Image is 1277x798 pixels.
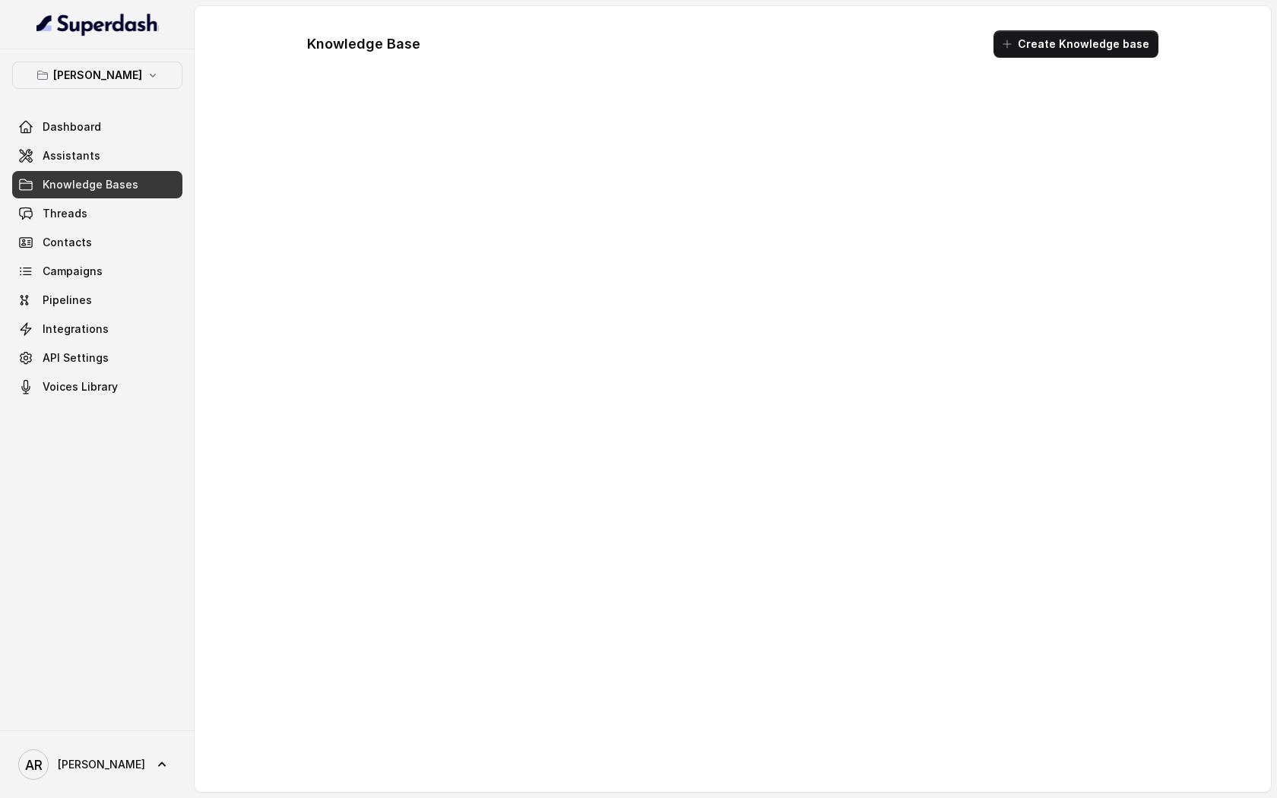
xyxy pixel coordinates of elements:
span: Voices Library [43,379,118,394]
text: AR [25,757,43,773]
a: Contacts [12,229,182,256]
img: light.svg [36,12,159,36]
span: Assistants [43,148,100,163]
span: Campaigns [43,264,103,279]
a: Threads [12,200,182,227]
a: Knowledge Bases [12,171,182,198]
h1: Knowledge Base [307,32,420,56]
a: Pipelines [12,287,182,314]
a: API Settings [12,344,182,372]
a: [PERSON_NAME] [12,743,182,786]
span: Integrations [43,321,109,337]
a: Integrations [12,315,182,343]
span: Threads [43,206,87,221]
span: Knowledge Bases [43,177,138,192]
a: Assistants [12,142,182,169]
span: Pipelines [43,293,92,308]
button: Create Knowledge base [993,30,1158,58]
span: Contacts [43,235,92,250]
p: [PERSON_NAME] [53,66,142,84]
a: Voices Library [12,373,182,401]
span: API Settings [43,350,109,366]
span: Dashboard [43,119,101,135]
a: Campaigns [12,258,182,285]
button: [PERSON_NAME] [12,62,182,89]
a: Dashboard [12,113,182,141]
span: [PERSON_NAME] [58,757,145,772]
